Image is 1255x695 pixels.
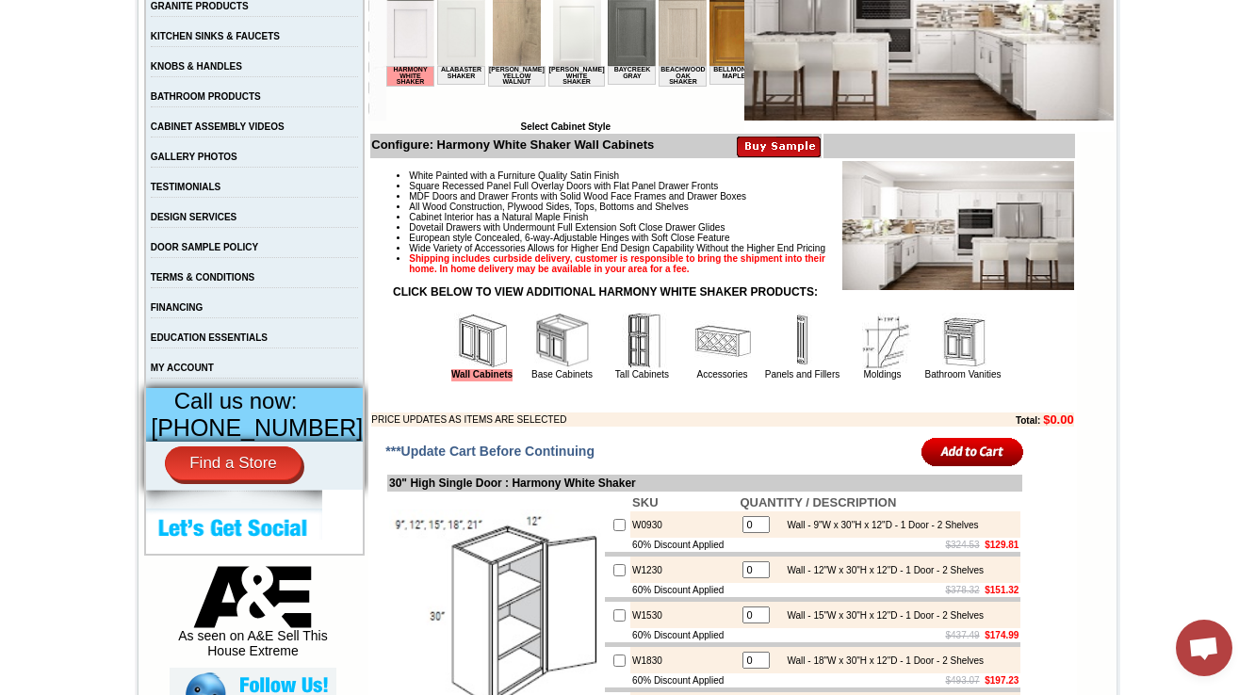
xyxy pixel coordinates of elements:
[615,369,669,380] a: Tall Cabinets
[170,566,336,668] div: As seen on A&E Sell This House Extreme
[151,61,242,72] a: KNOBS & HANDLES
[985,675,1019,686] b: $197.23
[393,285,818,299] strong: CLICK BELOW TO VIEW ADDITIONAL HARMONY WHITE SHAKER PRODUCTS:
[151,152,237,162] a: GALLERY PHOTOS
[697,369,748,380] a: Accessories
[409,191,1073,202] li: MDF Doors and Drawer Fronts with Solid Wood Face Frames and Drawer Boxes
[842,161,1074,290] img: Product Image
[151,332,268,343] a: EDUCATION ESSENTIALS
[694,313,751,369] img: Accessories
[151,91,261,102] a: BATHROOM PRODUCTS
[409,253,825,274] strong: Shipping includes curbside delivery, customer is responsible to bring the shipment into their hom...
[614,313,671,369] img: Tall Cabinets
[774,313,831,369] img: Panels and Fillers
[409,170,1073,181] li: White Painted with a Furniture Quality Satin Finish
[863,369,901,380] a: Moldings
[409,233,1073,243] li: European style Concealed, 6-way-Adjustable Hinges with Soft Close Feature
[985,630,1019,640] b: $174.99
[630,583,738,597] td: 60% Discount Applied
[765,369,839,380] a: Panels and Fillers
[409,181,1073,191] li: Square Recessed Panel Full Overlay Doors with Flat Panel Drawer Fronts
[630,602,738,628] td: W1530
[151,212,237,222] a: DESIGN SERVICES
[946,540,980,550] s: $324.53
[151,1,249,11] a: GRANITE PRODUCTS
[777,565,984,575] div: Wall - 12"W x 30"H x 12"D - 1 Door - 2 Shelves
[451,369,513,381] a: Wall Cabinets
[1043,412,1074,427] b: $0.00
[385,444,595,459] span: ***Update Cart Before Continuing
[409,243,1073,253] li: Wide Variety of Accessories Allows for Higher End Design Capability Without the Higher End Pricing
[935,313,991,369] img: Bathroom Vanities
[151,31,280,41] a: KITCHEN SINKS & FAUCETS
[371,412,912,427] td: PRICE UPDATES AS ITEMS ARE SELECTED
[371,137,654,152] b: Configure: Harmony White Shaker Wall Cabinets
[985,585,1019,595] b: $151.32
[151,363,214,373] a: MY ACCOUNT
[409,222,1073,233] li: Dovetail Drawers with Undermount Full Extension Soft Close Drawer Glides
[777,655,984,666] div: Wall - 18"W x 30"H x 12"D - 1 Door - 2 Shelves
[925,369,1002,380] a: Bathroom Vanities
[630,673,738,687] td: 60% Discount Applied
[454,313,511,369] img: Wall Cabinets
[520,121,611,132] b: Select Cabinet Style
[151,414,363,441] span: [PHONE_NUMBER]
[409,212,1073,222] li: Cabinet Interior has a Natural Maple Finish
[946,585,980,595] s: $378.32
[531,369,593,380] a: Base Cabinets
[387,475,1022,492] td: 30" High Single Door : Harmony White Shaker
[630,557,738,583] td: W1230
[777,520,978,530] div: Wall - 9"W x 30"H x 12"D - 1 Door - 2 Shelves
[921,436,1024,467] input: Add to Cart
[630,628,738,642] td: 60% Discount Applied
[151,242,258,252] a: DOOR SAMPLE POLICY
[151,121,285,132] a: CABINET ASSEMBLY VIDEOS
[632,495,658,509] b: SKU
[946,675,980,686] s: $493.07
[740,495,896,509] b: QUANTITY / DESCRIPTION
[1016,415,1040,426] b: Total:
[323,86,371,105] td: Bellmonte Maple
[151,302,204,313] a: FINANCING
[630,538,738,552] td: 60% Discount Applied
[946,630,980,640] s: $437.49
[534,313,591,369] img: Base Cabinets
[151,182,220,192] a: TESTIMONIALS
[1176,620,1232,676] div: Open chat
[630,647,738,673] td: W1830
[151,272,255,283] a: TERMS & CONDITIONS
[630,511,738,538] td: W0930
[777,610,984,621] div: Wall - 15"W x 30"H x 12"D - 1 Door - 2 Shelves
[409,202,1073,212] li: All Wood Construction, Plywood Sides, Tops, Bottoms and Shelves
[174,388,298,413] span: Call us now:
[165,446,302,480] a: Find a Store
[985,540,1019,550] b: $129.81
[855,313,911,369] img: Moldings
